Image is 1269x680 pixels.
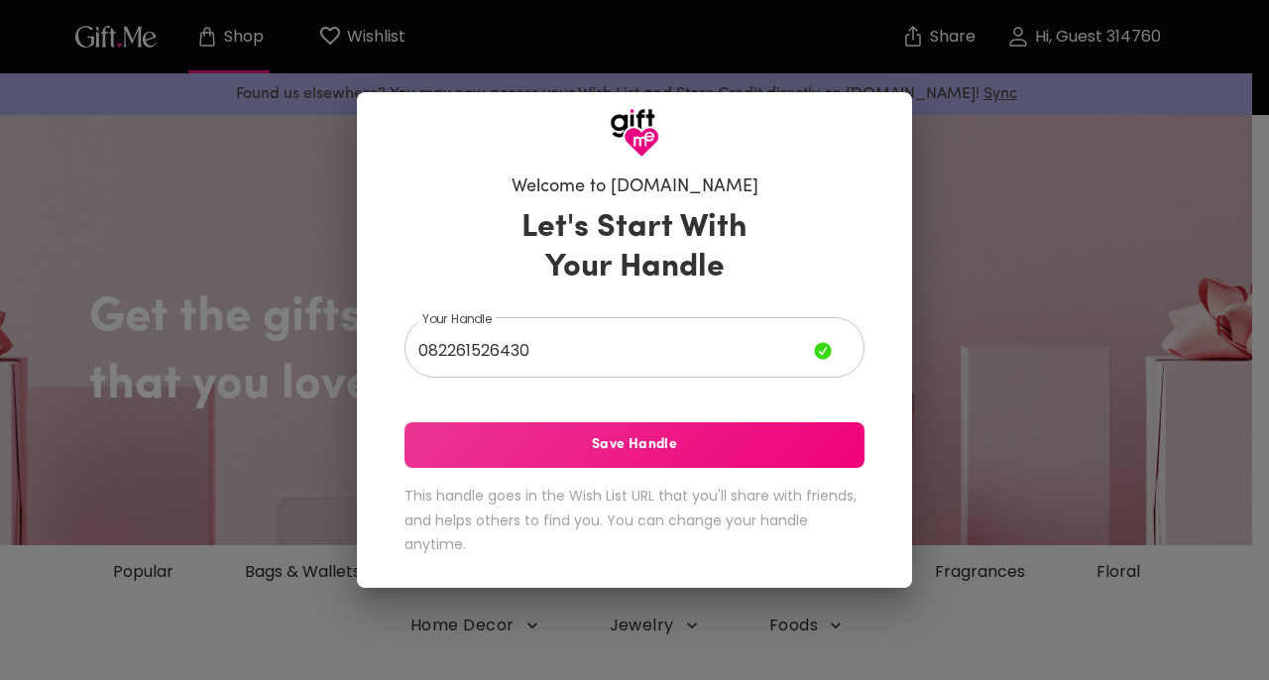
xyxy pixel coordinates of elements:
[512,175,758,199] h6: Welcome to [DOMAIN_NAME]
[610,108,659,158] img: GiftMe Logo
[404,484,865,557] h6: This handle goes in the Wish List URL that you'll share with friends, and helps others to find yo...
[404,322,814,378] input: Your Handle
[497,208,772,287] h3: Let's Start With Your Handle
[404,434,865,456] span: Save Handle
[404,422,865,468] button: Save Handle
